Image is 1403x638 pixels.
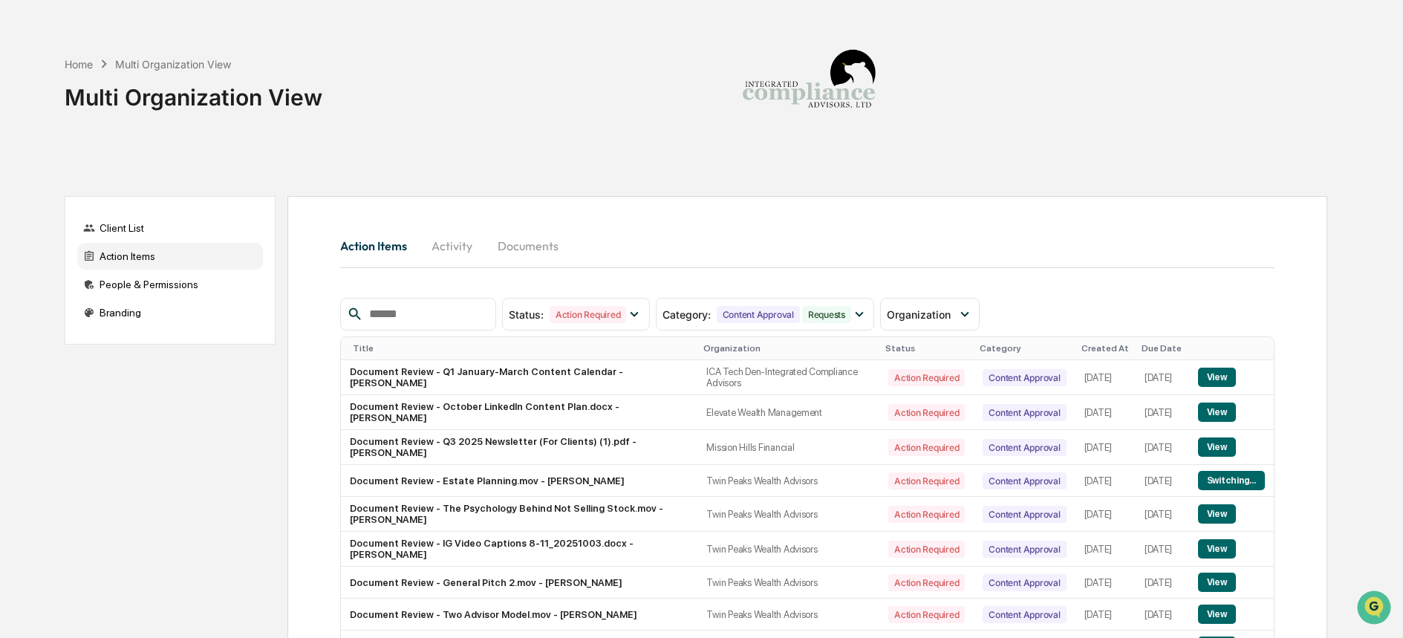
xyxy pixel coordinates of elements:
a: Powered byPylon [105,251,180,263]
div: Home [65,58,93,71]
a: 🗄️Attestations [102,181,190,208]
div: Organization [703,343,873,354]
div: Content Approval [983,404,1066,421]
td: Twin Peaks Wealth Advisors [697,532,879,567]
div: Action Required [888,439,965,456]
button: Action Items [340,228,419,264]
div: Content Approval [983,506,1066,523]
div: Title [353,343,692,354]
td: Document Review - Two Advisor Model.mov - [PERSON_NAME] [341,599,698,631]
span: Preclearance [30,187,96,202]
td: [DATE] [1075,567,1136,599]
span: Organization [887,308,951,321]
div: 🗄️ [108,189,120,201]
div: Content Approval [983,574,1066,591]
iframe: Open customer support [1355,589,1396,629]
div: Action Required [888,404,965,421]
div: Action Required [550,306,626,323]
p: How can we help? [15,31,270,55]
td: [DATE] [1136,360,1189,395]
div: Content Approval [983,369,1066,386]
td: [DATE] [1075,395,1136,430]
button: View [1198,437,1236,457]
button: View [1198,573,1236,592]
td: Twin Peaks Wealth Advisors [697,599,879,631]
td: [DATE] [1136,599,1189,631]
button: View [1198,403,1236,422]
img: Integrated Compliance Advisors [735,12,883,160]
div: Action Required [888,541,965,558]
div: Action Required [888,506,965,523]
td: Document Review - General Pitch 2.mov - [PERSON_NAME] [341,567,698,599]
div: Start new chat [51,114,244,128]
div: Action Required [888,472,965,489]
div: Status [885,343,968,354]
div: Multi Organization View [115,58,231,71]
div: Content Approval [983,439,1066,456]
td: Mission Hills Financial [697,430,879,465]
td: Document Review - The Psychology Behind Not Selling Stock.mov - [PERSON_NAME] [341,497,698,532]
div: 🖐️ [15,189,27,201]
div: Content Approval [717,306,800,323]
div: Content Approval [983,541,1066,558]
td: Elevate Wealth Management [697,395,879,430]
td: Document Review - Q3 2025 Newsletter (For Clients) (1).pdf - [PERSON_NAME] [341,430,698,465]
button: View [1198,504,1236,524]
td: Document Review - Estate Planning.mov - [PERSON_NAME] [341,465,698,497]
button: Documents [486,228,570,264]
button: View [1198,539,1236,559]
td: [DATE] [1136,567,1189,599]
a: 🔎Data Lookup [9,209,100,236]
td: [DATE] [1136,430,1189,465]
div: Multi Organization View [65,72,322,111]
div: Category [980,343,1069,354]
div: Content Approval [983,606,1066,623]
div: activity tabs [340,228,1275,264]
td: [DATE] [1075,497,1136,532]
button: Start new chat [253,118,270,136]
td: Twin Peaks Wealth Advisors [697,465,879,497]
button: Activity [419,228,486,264]
td: Document Review - IG Video Captions 8-11_20251003.docx - [PERSON_NAME] [341,532,698,567]
td: [DATE] [1075,465,1136,497]
td: Document Review - Q1 January-March Content Calendar - [PERSON_NAME] [341,360,698,395]
span: Status : [509,308,544,321]
button: View [1198,368,1236,387]
td: [DATE] [1136,395,1189,430]
td: [DATE] [1075,360,1136,395]
div: Action Items [77,243,263,270]
td: [DATE] [1075,532,1136,567]
div: Action Required [888,574,965,591]
span: Pylon [148,252,180,263]
td: Twin Peaks Wealth Advisors [697,497,879,532]
td: Twin Peaks Wealth Advisors [697,567,879,599]
td: [DATE] [1075,430,1136,465]
div: Due Date [1142,343,1183,354]
div: Content Approval [983,472,1066,489]
div: Client List [77,215,263,241]
td: ICA Tech Den-Integrated Compliance Advisors [697,360,879,395]
td: [DATE] [1075,599,1136,631]
div: Action Required [888,369,965,386]
div: Branding [77,299,263,326]
div: Created At [1081,343,1130,354]
div: People & Permissions [77,271,263,298]
div: We're available if you need us! [51,128,188,140]
span: Category : [663,308,711,321]
button: Switching... [1198,471,1265,490]
span: Attestations [123,187,184,202]
button: View [1198,605,1236,624]
td: Document Review - October LinkedIn Content Plan.docx - [PERSON_NAME] [341,395,698,430]
img: 1746055101610-c473b297-6a78-478c-a979-82029cc54cd1 [15,114,42,140]
div: Requests [802,306,851,323]
span: Data Lookup [30,215,94,230]
div: 🔎 [15,217,27,229]
td: [DATE] [1136,497,1189,532]
td: [DATE] [1136,532,1189,567]
div: Action Required [888,606,965,623]
td: [DATE] [1136,465,1189,497]
a: 🖐️Preclearance [9,181,102,208]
